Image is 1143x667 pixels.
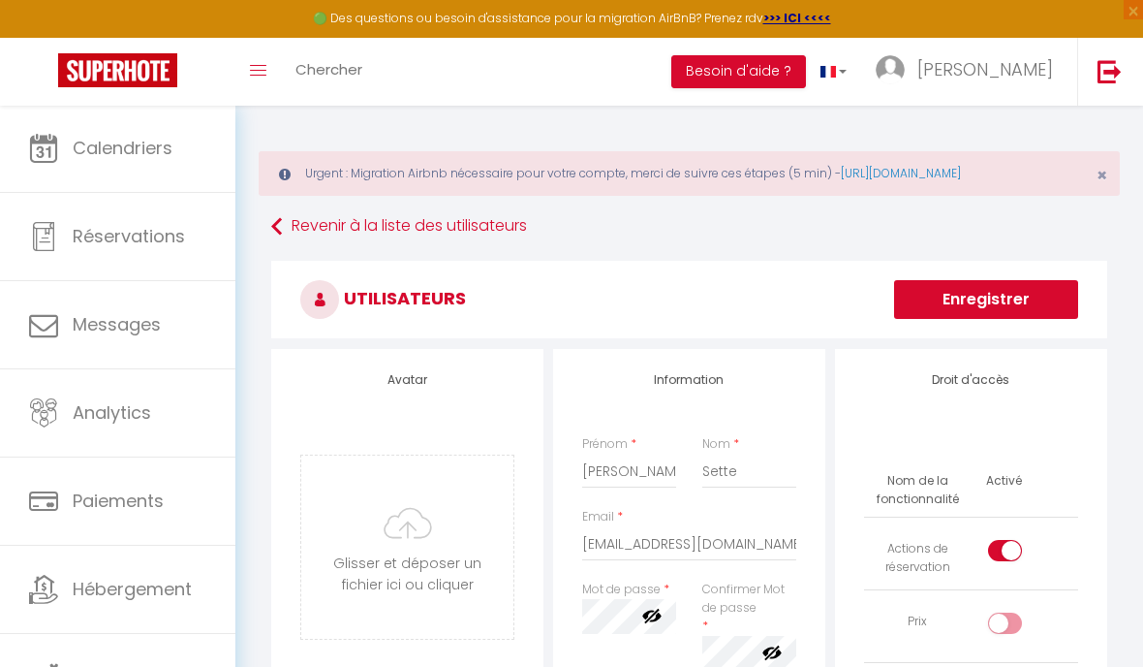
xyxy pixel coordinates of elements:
[271,261,1107,338] h3: Utilisateurs
[259,151,1120,196] div: Urgent : Migration Airbnb nécessaire pour votre compte, merci de suivre ces étapes (5 min) -
[295,59,362,79] span: Chercher
[73,312,161,336] span: Messages
[917,57,1053,81] span: [PERSON_NAME]
[872,613,963,631] div: Prix
[763,10,831,26] a: >>> ICI <<<<
[281,38,377,106] a: Chercher
[73,489,164,513] span: Paiements
[1097,167,1107,184] button: Close
[300,373,514,387] h4: Avatar
[1097,59,1122,83] img: logout
[1097,163,1107,187] span: ×
[582,373,796,387] h4: Information
[876,55,905,84] img: ...
[58,53,177,87] img: Super Booking
[861,38,1077,106] a: ... [PERSON_NAME]
[582,435,628,454] label: Prénom
[582,581,661,599] label: Mot de passe
[702,435,730,454] label: Nom
[271,209,1107,244] a: Revenir à la liste des utilisateurs
[671,55,806,88] button: Besoin d'aide ?
[872,540,963,577] div: Actions de réservation
[864,373,1078,387] h4: Droit d'accès
[73,400,151,425] span: Analytics
[978,464,1030,498] th: Activé
[702,581,796,618] label: Confirmer Mot de passe
[841,165,961,181] a: [URL][DOMAIN_NAME]
[73,224,185,248] span: Réservations
[73,136,172,160] span: Calendriers
[864,464,971,517] th: Nom de la fonctionnalité
[73,577,192,601] span: Hébergement
[894,280,1078,319] button: Enregistrer
[582,508,614,526] label: Email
